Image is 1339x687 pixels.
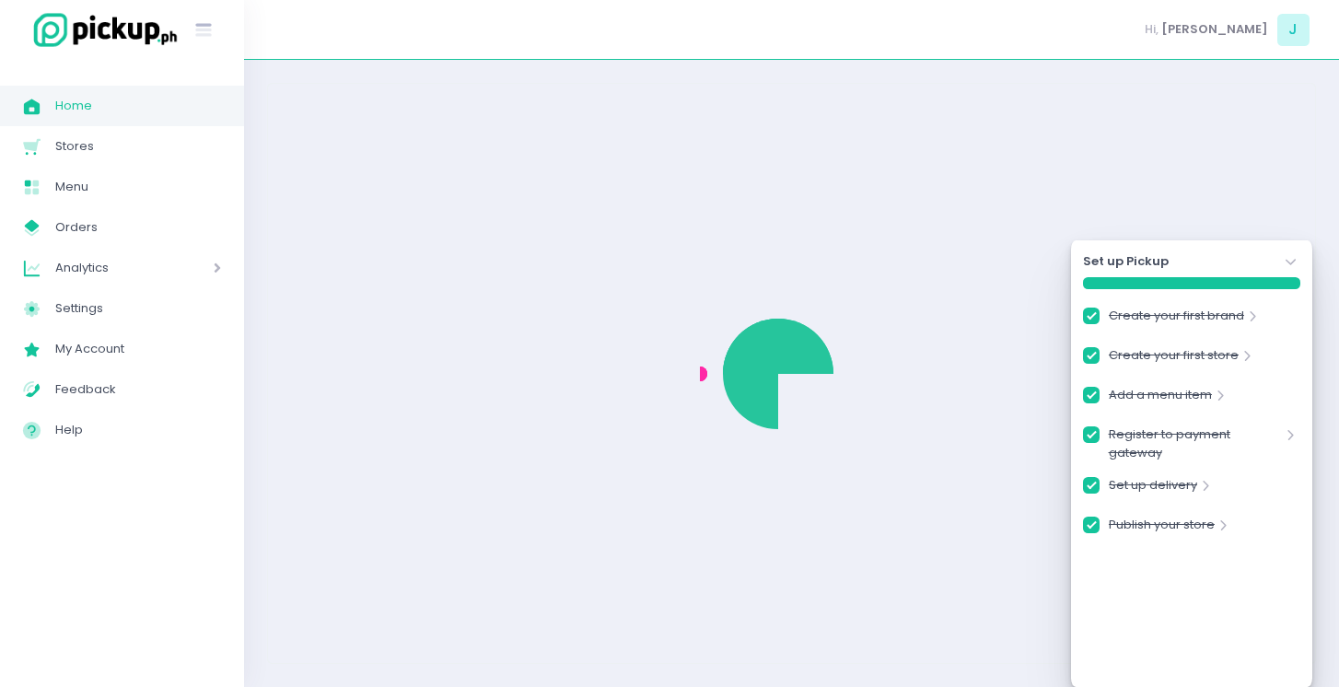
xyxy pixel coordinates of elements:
a: Create your first brand [1109,307,1244,332]
span: My Account [55,337,221,361]
strong: Set up Pickup [1083,252,1169,271]
a: Publish your store [1109,516,1215,541]
span: Help [55,418,221,442]
a: Add a menu item [1109,386,1212,411]
span: Stores [55,134,221,158]
a: Create your first store [1109,346,1239,371]
span: Home [55,94,221,118]
span: [PERSON_NAME] [1161,20,1268,39]
a: Register to payment gateway [1109,425,1283,461]
span: Analytics [55,256,161,280]
span: Settings [55,297,221,320]
a: Set up delivery [1109,476,1197,501]
span: Menu [55,175,221,199]
span: Hi, [1145,20,1159,39]
span: Feedback [55,378,221,402]
span: J [1277,14,1310,46]
span: Orders [55,215,221,239]
img: logo [23,10,180,50]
